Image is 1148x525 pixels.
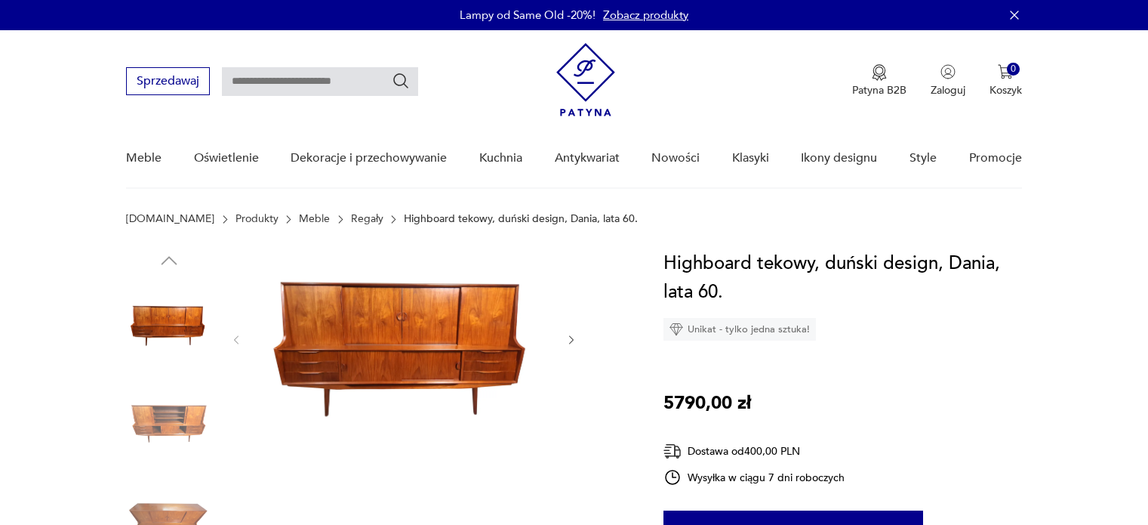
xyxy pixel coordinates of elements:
p: 5790,00 zł [663,389,751,418]
a: Meble [299,213,330,225]
div: Wysyłka w ciągu 7 dni roboczych [663,468,845,486]
a: Produkty [235,213,279,225]
a: Promocje [969,129,1022,187]
a: Oświetlenie [194,129,259,187]
a: Style [909,129,937,187]
a: Sprzedawaj [126,77,210,88]
a: Kuchnia [479,129,522,187]
img: Ikona medalu [872,64,887,81]
a: Klasyki [732,129,769,187]
button: Szukaj [392,72,410,90]
button: Sprzedawaj [126,67,210,95]
img: Ikona diamentu [669,323,683,336]
p: Highboard tekowy, duński design, Dania, lata 60. [404,213,638,225]
img: Ikona dostawy [663,442,682,461]
p: Zaloguj [931,83,965,97]
a: Zobacz produkty [603,8,688,23]
h1: Highboard tekowy, duński design, Dania, lata 60. [663,249,1022,307]
div: Unikat - tylko jedna sztuka! [663,318,816,341]
img: Zdjęcie produktu Highboard tekowy, duński design, Dania, lata 60. [126,279,212,366]
a: [DOMAIN_NAME] [126,213,214,225]
img: Zdjęcie produktu Highboard tekowy, duński design, Dania, lata 60. [258,249,549,428]
div: Dostawa od 400,00 PLN [663,442,845,461]
img: Ikona koszyka [998,64,1013,79]
p: Koszyk [989,83,1022,97]
div: 0 [1007,63,1020,76]
a: Ikona medaluPatyna B2B [852,64,906,97]
img: Ikonka użytkownika [940,64,956,79]
p: Lampy od Same Old -20%! [460,8,596,23]
button: Patyna B2B [852,64,906,97]
a: Dekoracje i przechowywanie [291,129,447,187]
button: 0Koszyk [989,64,1022,97]
a: Meble [126,129,162,187]
img: Patyna - sklep z meblami i dekoracjami vintage [556,43,615,116]
a: Antykwariat [555,129,620,187]
a: Regały [351,213,383,225]
p: Patyna B2B [852,83,906,97]
img: Zdjęcie produktu Highboard tekowy, duński design, Dania, lata 60. [126,376,212,462]
a: Ikony designu [801,129,877,187]
button: Zaloguj [931,64,965,97]
a: Nowości [651,129,700,187]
